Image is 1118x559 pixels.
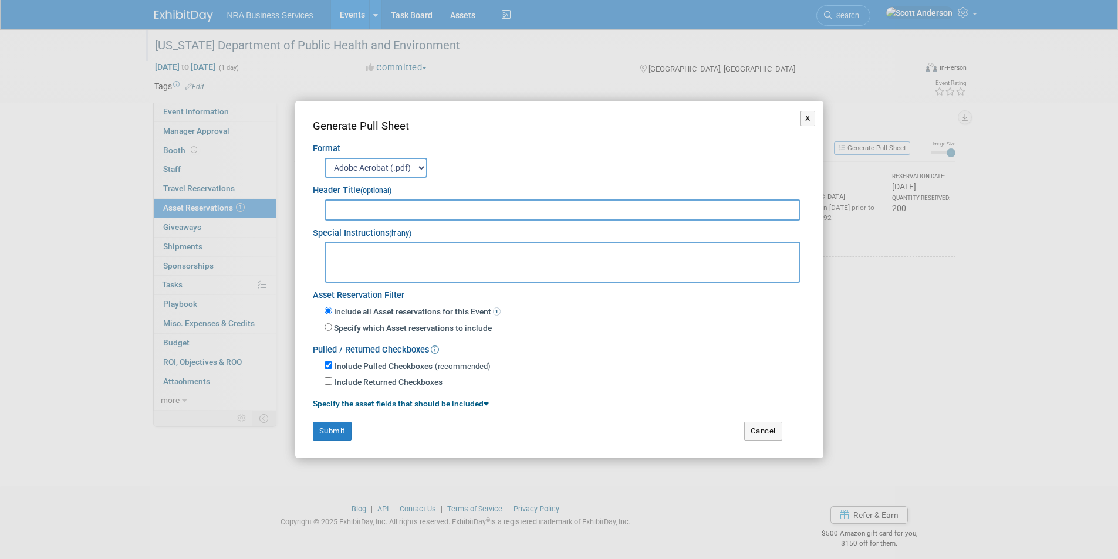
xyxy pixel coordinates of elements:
[744,422,782,441] button: Cancel
[435,362,491,371] span: (recommended)
[335,377,443,388] label: Include Returned Checkboxes
[313,134,806,155] div: Format
[493,307,501,316] span: 1
[313,221,806,240] div: Special Instructions
[313,422,352,441] button: Submit
[800,111,815,126] button: X
[313,399,489,408] a: Specify the asset fields that should be included
[313,337,806,357] div: Pulled / Returned Checkboxes
[313,118,806,134] div: Generate Pull Sheet
[313,283,806,302] div: Asset Reservation Filter
[335,361,433,372] label: Include Pulled Checkboxes
[332,306,501,318] label: Include all Asset reservations for this Event
[332,323,492,334] label: Specify which Asset reservations to include
[313,178,806,197] div: Header Title
[360,187,391,195] small: (optional)
[389,229,411,238] small: (if any)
